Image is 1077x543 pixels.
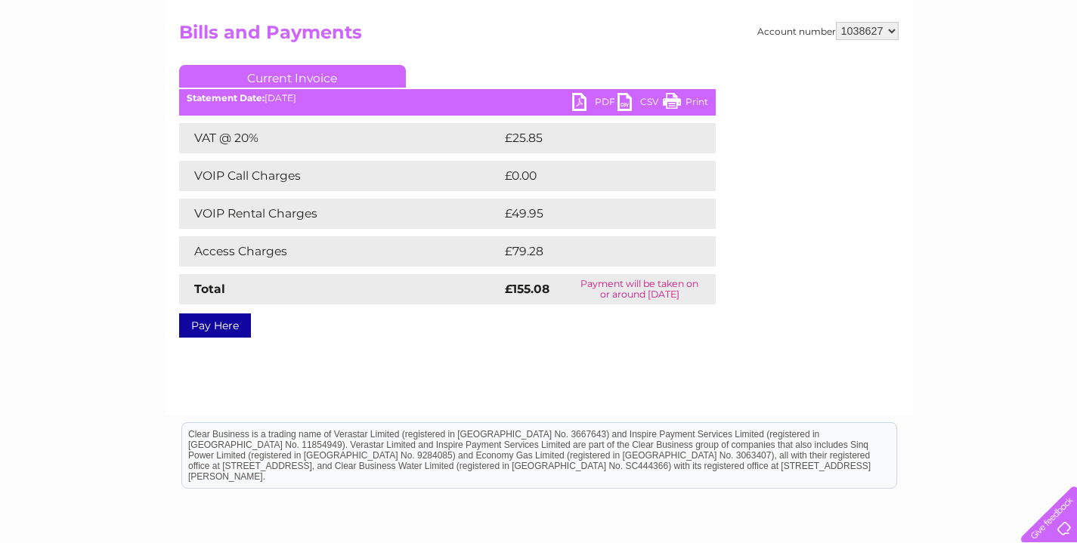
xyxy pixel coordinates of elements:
[976,64,1014,76] a: Contact
[617,93,663,115] a: CSV
[501,161,681,191] td: £0.00
[501,199,686,229] td: £49.95
[179,65,406,88] a: Current Invoice
[1028,64,1063,76] a: Log out
[194,282,225,296] strong: Total
[179,93,716,103] div: [DATE]
[182,8,896,73] div: Clear Business is a trading name of Verastar Limited (registered in [GEOGRAPHIC_DATA] No. 3667643...
[179,236,501,267] td: Access Charges
[564,274,716,304] td: Payment will be taken on or around [DATE]
[663,93,708,115] a: Print
[501,236,686,267] td: £79.28
[792,8,896,26] a: 0333 014 3131
[849,64,882,76] a: Energy
[505,282,549,296] strong: £155.08
[501,123,685,153] td: £25.85
[572,93,617,115] a: PDF
[945,64,967,76] a: Blog
[179,199,501,229] td: VOIP Rental Charges
[811,64,840,76] a: Water
[179,123,501,153] td: VAT @ 20%
[179,22,899,51] h2: Bills and Payments
[187,92,265,103] b: Statement Date:
[891,64,936,76] a: Telecoms
[179,161,501,191] td: VOIP Call Charges
[38,39,115,85] img: logo.png
[179,313,251,338] a: Pay Here
[757,22,899,40] div: Account number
